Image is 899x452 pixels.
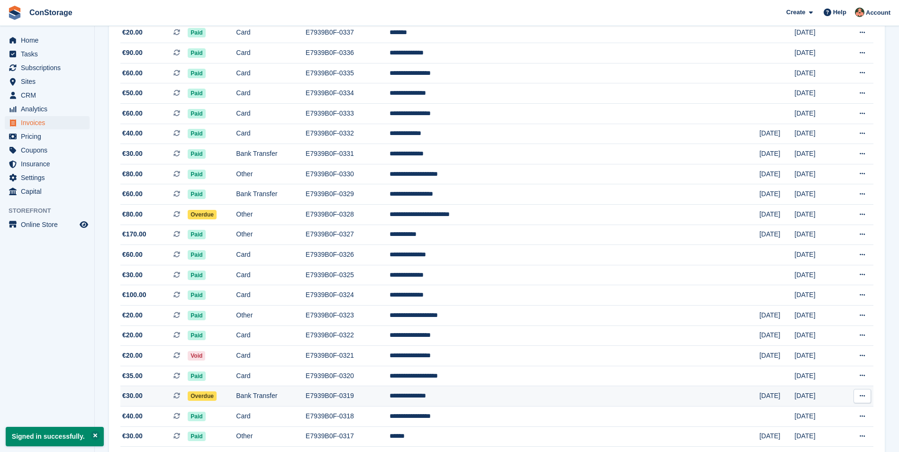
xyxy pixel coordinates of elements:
span: €80.00 [122,169,143,179]
td: [DATE] [795,325,840,346]
td: [DATE] [759,386,794,407]
td: [DATE] [795,83,840,104]
td: [DATE] [795,426,840,447]
span: €60.00 [122,108,143,118]
a: menu [5,130,90,143]
span: Storefront [9,206,94,216]
span: Overdue [188,210,217,219]
td: Card [236,124,306,144]
a: Preview store [78,219,90,230]
td: [DATE] [795,285,840,306]
span: €170.00 [122,229,146,239]
td: E7939B0F-0333 [306,104,390,124]
td: E7939B0F-0318 [306,406,390,426]
td: Card [236,285,306,306]
span: Analytics [21,102,78,116]
td: E7939B0F-0321 [306,346,390,366]
td: [DATE] [795,225,840,245]
span: Capital [21,185,78,198]
span: €20.00 [122,27,143,37]
span: Home [21,34,78,47]
span: €20.00 [122,310,143,320]
td: Card [236,406,306,426]
td: E7939B0F-0319 [306,386,390,407]
td: Other [236,305,306,325]
td: [DATE] [759,325,794,346]
span: Paid [188,311,205,320]
td: [DATE] [795,366,840,386]
p: Signed in successfully. [6,427,104,446]
td: [DATE] [795,104,840,124]
td: E7939B0F-0323 [306,305,390,325]
a: ConStorage [26,5,76,20]
td: [DATE] [759,305,794,325]
span: Overdue [188,391,217,401]
a: menu [5,61,90,74]
td: E7939B0F-0330 [306,164,390,184]
td: Other [236,205,306,225]
span: Paid [188,331,205,340]
span: €35.00 [122,371,143,381]
td: [DATE] [795,265,840,285]
td: [DATE] [795,63,840,83]
td: [DATE] [795,386,840,407]
span: €60.00 [122,68,143,78]
a: menu [5,102,90,116]
td: [DATE] [795,124,840,144]
a: menu [5,218,90,231]
span: Paid [188,432,205,441]
td: E7939B0F-0320 [306,366,390,386]
span: €40.00 [122,411,143,421]
span: Help [833,8,846,17]
span: €60.00 [122,189,143,199]
td: E7939B0F-0336 [306,43,390,63]
span: Paid [188,290,205,300]
td: E7939B0F-0332 [306,124,390,144]
td: [DATE] [795,164,840,184]
td: [DATE] [759,144,794,164]
span: Paid [188,250,205,260]
td: E7939B0F-0329 [306,184,390,205]
td: [DATE] [759,124,794,144]
td: Card [236,366,306,386]
span: Online Store [21,218,78,231]
span: €30.00 [122,149,143,159]
td: Card [236,346,306,366]
span: Coupons [21,144,78,157]
td: Bank Transfer [236,144,306,164]
a: menu [5,34,90,47]
span: Paid [188,371,205,381]
td: Other [236,426,306,447]
td: [DATE] [795,43,840,63]
a: menu [5,157,90,171]
span: €100.00 [122,290,146,300]
td: [DATE] [795,305,840,325]
span: Paid [188,109,205,118]
span: Paid [188,89,205,98]
a: menu [5,144,90,157]
span: €20.00 [122,351,143,361]
td: E7939B0F-0317 [306,426,390,447]
span: €60.00 [122,250,143,260]
td: [DATE] [795,23,840,43]
td: [DATE] [759,225,794,245]
td: Card [236,325,306,346]
span: Paid [188,170,205,179]
span: Settings [21,171,78,184]
span: Paid [188,28,205,37]
span: Pricing [21,130,78,143]
a: menu [5,171,90,184]
img: Rena Aslanova [855,8,864,17]
span: Insurance [21,157,78,171]
td: Card [236,265,306,285]
span: Paid [188,412,205,421]
td: E7939B0F-0324 [306,285,390,306]
td: E7939B0F-0331 [306,144,390,164]
td: E7939B0F-0334 [306,83,390,104]
a: menu [5,47,90,61]
td: [DATE] [795,184,840,205]
td: [DATE] [795,205,840,225]
td: E7939B0F-0328 [306,205,390,225]
span: €80.00 [122,209,143,219]
td: [DATE] [759,164,794,184]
